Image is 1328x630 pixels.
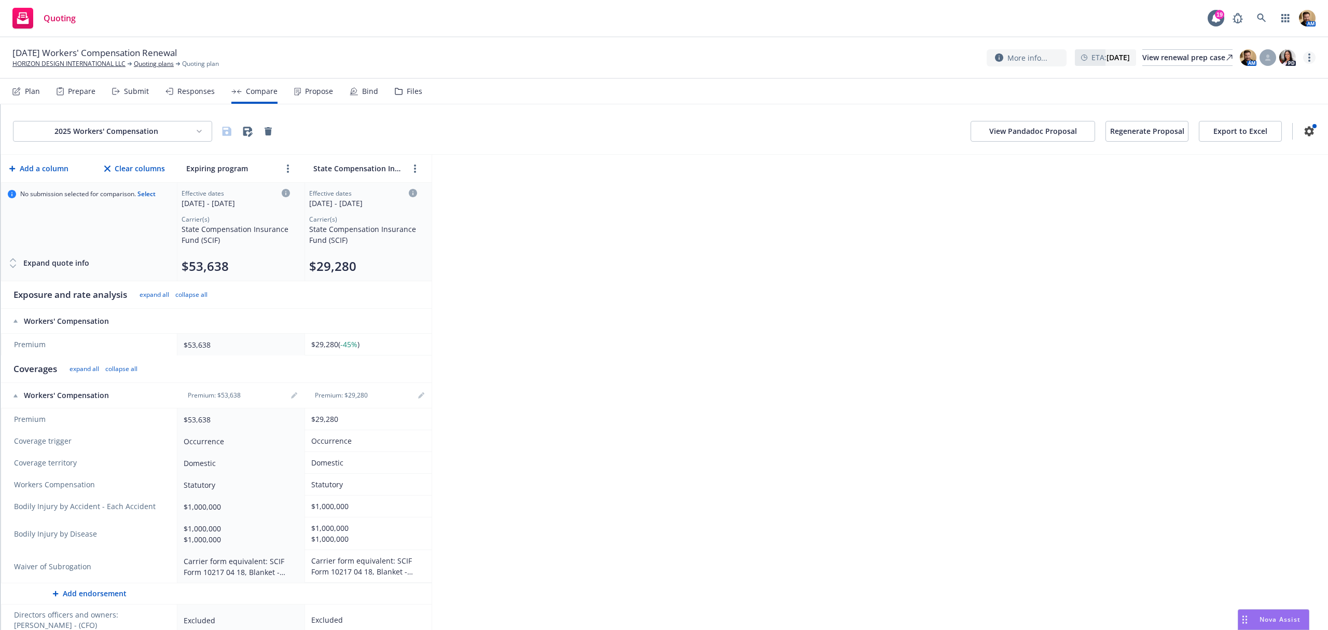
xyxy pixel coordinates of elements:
span: Bodily Injury by Accident - Each Accident [14,501,167,512]
span: [DATE] Workers' Compensation Renewal [12,47,177,59]
button: collapse all [105,365,137,373]
span: Waiver of Subrogation [14,561,91,572]
div: 2025 Workers' Compensation [22,126,191,136]
div: Carrier form equivalent: SCIF Form 10217 04 18, Blanket - Where required by written contract [311,555,421,577]
div: View renewal prep case [1142,50,1233,65]
span: Quoting plan [182,59,219,69]
div: $29,280 [311,414,421,424]
div: Workers' Compensation [13,390,167,401]
div: Coverages [13,363,57,375]
span: ETA : [1091,52,1130,63]
div: $53,638 [184,414,294,425]
a: Search [1251,8,1272,29]
span: $29,280 ( ) [311,339,359,349]
div: Carrier form equivalent: SCIF Form 10217 04 18, Blanket - Where required by written contract [184,556,294,578]
a: more [282,162,294,175]
button: expand all [70,365,99,373]
div: [DATE] - [DATE] [182,198,290,209]
button: More info... [987,49,1067,66]
div: Files [407,87,422,95]
div: $1,000,000 $1,000,000 [184,523,294,545]
div: Premium: $29,280 [309,391,374,400]
button: Nova Assist [1238,609,1309,630]
div: Statutory [184,480,294,490]
div: Domestic [311,457,421,468]
div: Occurrence [184,436,294,447]
input: State Compensation Insurance Fund (SCIF) [311,161,405,176]
div: Excluded [184,615,294,626]
div: $1,000,000 [311,501,421,512]
div: Propose [305,87,333,95]
button: collapse all [175,291,208,299]
button: View Pandadoc Proposal [971,121,1095,142]
span: Premium [14,414,167,424]
div: Carrier(s) [182,215,290,224]
span: Workers Compensation [14,480,167,490]
div: Responses [177,87,215,95]
button: 2025 Workers' Compensation [13,121,212,142]
div: 19 [1215,10,1224,19]
div: Click to edit column carrier quote details [309,189,417,209]
button: $29,280 [309,258,356,275]
button: Regenerate Proposal [1105,121,1188,142]
div: Effective dates [309,189,417,198]
button: Export to Excel [1199,121,1282,142]
div: Occurrence [311,435,421,446]
div: Effective dates [182,189,290,198]
div: Prepare [68,87,95,95]
div: State Compensation Insurance Fund (SCIF) [182,224,290,245]
span: More info... [1007,52,1047,63]
div: Compare [246,87,278,95]
div: $53,638 [184,339,294,350]
a: Report a Bug [1227,8,1248,29]
div: Drag to move [1238,610,1251,629]
button: Add a column [7,158,71,179]
a: HORIZON DESIGN INTERNATIONAL LLC [12,59,126,69]
img: photo [1279,49,1296,66]
div: Carrier(s) [309,215,417,224]
button: $53,638 [182,258,229,275]
div: Workers' Compensation [13,316,167,326]
span: Coverage trigger [14,436,167,446]
div: Total premium (click to edit billing info) [182,258,290,275]
div: Submit [124,87,149,95]
div: [DATE] - [DATE] [309,198,417,209]
div: Total premium (click to edit billing info) [309,258,417,275]
div: Statutory [311,479,421,490]
div: Bind [362,87,378,95]
a: Quoting [8,4,80,33]
a: Switch app [1275,8,1296,29]
span: Coverage territory [14,458,167,468]
a: editPencil [415,389,427,402]
img: photo [1299,10,1316,26]
div: $1,000,000 [184,501,294,512]
button: Clear columns [102,158,167,179]
span: Quoting [44,14,76,22]
div: Domestic [184,458,294,469]
button: Add endorsement [1,583,177,604]
div: $1,000,000 $1,000,000 [311,523,421,544]
button: expand all [140,291,169,299]
div: State Compensation Insurance Fund (SCIF) [309,224,417,245]
div: Exposure and rate analysis [13,289,127,301]
a: Quoting plans [134,59,174,69]
div: Excluded [311,614,421,625]
span: -45% [340,339,357,349]
img: photo [1240,49,1256,66]
div: Plan [25,87,40,95]
div: Premium: $53,638 [182,391,247,400]
a: editPencil [288,389,300,402]
strong: [DATE] [1106,52,1130,62]
button: Expand quote info [8,253,89,273]
a: more [1303,51,1316,64]
span: No submission selected for comparison. [20,190,156,198]
a: more [409,162,421,175]
span: Bodily Injury by Disease [14,529,167,539]
span: Premium [14,339,167,350]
